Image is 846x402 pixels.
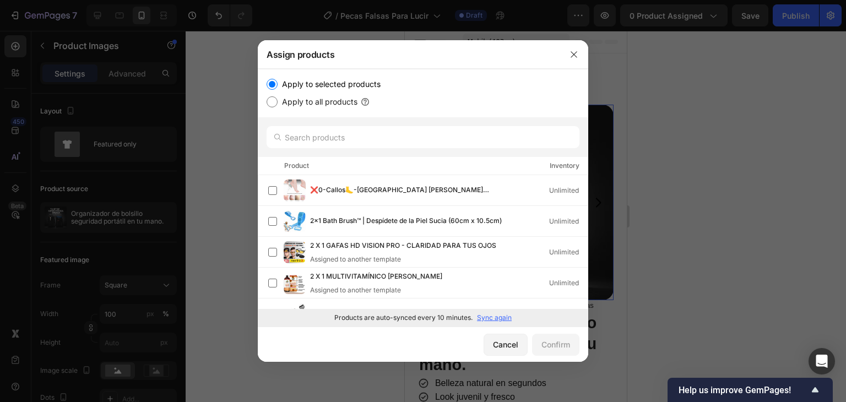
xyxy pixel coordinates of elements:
input: Search products [267,126,579,148]
div: Open Intercom Messenger [809,348,835,374]
div: Unlimited [549,216,588,227]
button: Confirm [532,334,579,356]
button: Cancel [484,334,528,356]
p: Products are auto-synced every 10 minutes. [334,313,473,323]
div: Unlimited [549,308,588,319]
span: 2x1 Bath Brush™ | Despídete de la Piel Sucia (60cm x 10.5cm) [310,215,502,227]
span: 2 X 1 GAFAS HD VISION PRO - CLARIDAD PARA TUS OJOS [310,240,496,252]
span: 2 X CarNeatR® – ¡Todo al alcance mientras conduces! (8x15 cm) [310,308,502,320]
span: ❌0-Callos🦶-[GEOGRAPHIC_DATA] [PERSON_NAME] PARA PIES [310,184,502,197]
div: /> [258,69,588,327]
div: Assigned to another template [310,254,514,264]
img: product-img [284,303,306,325]
div: Product [284,160,309,171]
div: Assigned to another template [310,285,460,295]
img: product-img [284,180,306,202]
div: Inventory [550,160,579,171]
label: Apply to all products [278,95,357,108]
span: Mobile ( 403 px) [63,6,110,17]
div: Assign products [258,40,560,69]
p: Belleza natural en segundos [30,347,142,357]
p: Sync again [477,313,512,323]
h2: Organizador de bolsillo seguridad portátil en tu mano. [13,281,209,345]
div: Cancel [493,339,518,350]
div: Unlimited [549,185,588,196]
p: Look juvenil y fresco [30,361,110,371]
div: Unlimited [549,247,588,258]
button: Show survey - Help us improve GemPages! [679,383,822,396]
div: Product Images [27,58,80,68]
img: product-img [284,210,306,232]
div: Unlimited [549,278,588,289]
span: Help us improve GemPages! [679,385,809,395]
label: Apply to selected products [278,78,381,91]
p: 4.8/5 Basado en más de 9000 reseñas [64,270,189,280]
div: Confirm [541,339,570,350]
img: product-img [284,272,306,294]
span: 2 X 1 MULTIVITAMÍNICO [PERSON_NAME] [310,271,442,283]
button: Carousel Next Arrow [187,165,200,178]
img: product-img [284,241,306,263]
